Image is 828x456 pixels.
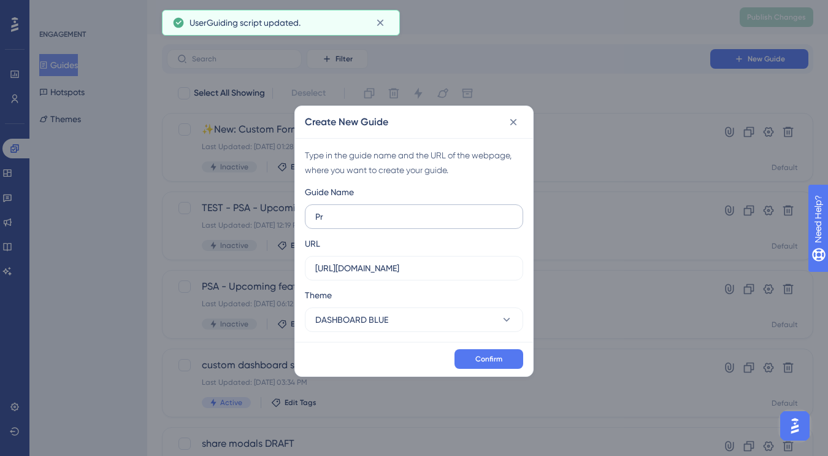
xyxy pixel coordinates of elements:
[190,15,301,30] span: UserGuiding script updated.
[29,3,77,18] span: Need Help?
[305,288,332,303] span: Theme
[305,236,320,251] div: URL
[315,261,513,275] input: https://www.example.com
[776,408,813,444] iframe: UserGuiding AI Assistant Launcher
[305,115,388,129] h2: Create New Guide
[305,148,523,177] div: Type in the guide name and the URL of the webpage, where you want to create your guide.
[475,354,502,364] span: Confirm
[315,312,388,327] span: DASHBOARD BLUE
[305,185,354,199] div: Guide Name
[315,210,513,223] input: How to Create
